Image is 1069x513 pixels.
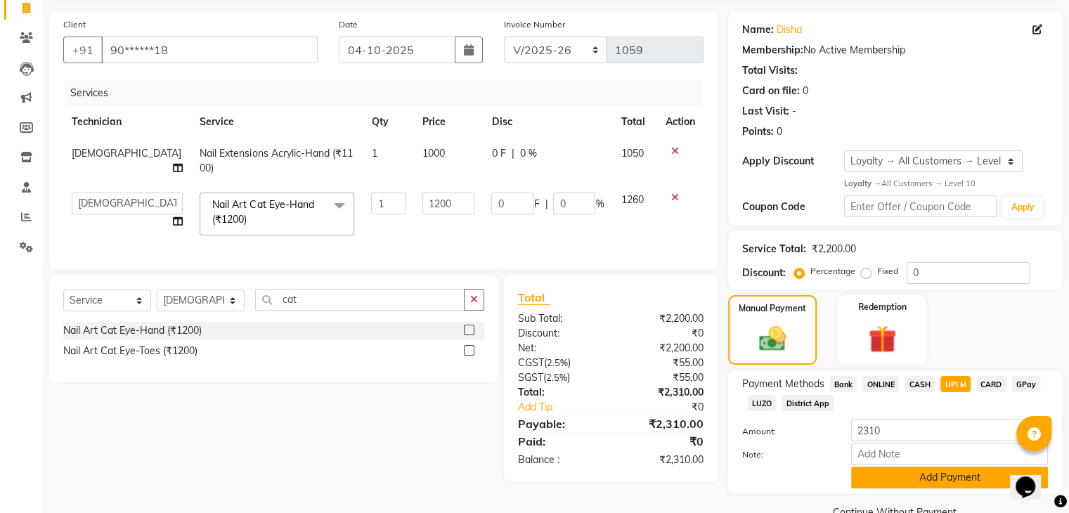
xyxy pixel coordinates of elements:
[742,242,806,256] div: Service Total:
[742,124,774,139] div: Points:
[844,178,881,188] strong: Loyalty →
[742,63,798,78] div: Total Visits:
[905,376,935,392] span: CASH
[611,385,714,400] div: ₹2,310.00
[518,371,543,384] span: SGST
[212,198,313,226] span: Nail Art Cat Eye-Hand (₹1200)
[940,376,971,392] span: UPI M
[851,467,1048,488] button: Add Payment
[860,322,905,357] img: _gift.svg
[621,193,643,206] span: 1260
[742,266,786,280] div: Discount:
[101,37,318,63] input: Search by Name/Mobile/Email/Code
[507,326,611,341] div: Discount:
[657,106,704,138] th: Action
[611,433,714,450] div: ₹0
[777,124,782,139] div: 0
[742,22,774,37] div: Name:
[777,22,802,37] a: Disha
[844,195,997,217] input: Enter Offer / Coupon Code
[414,106,483,138] th: Price
[742,43,1048,58] div: No Active Membership
[504,18,565,31] label: Invoice Number
[742,43,803,58] div: Membership:
[611,453,714,467] div: ₹2,310.00
[363,106,414,138] th: Qty
[810,265,855,278] label: Percentage
[545,197,548,212] span: |
[72,147,181,160] span: [DEMOGRAPHIC_DATA]
[483,106,612,138] th: Disc
[339,18,358,31] label: Date
[976,376,1006,392] span: CARD
[1002,197,1042,218] button: Apply
[748,395,777,411] span: LUZO
[63,323,202,338] div: Nail Art Cat Eye-Hand (₹1200)
[547,357,568,368] span: 2.5%
[507,356,611,370] div: ( )
[1012,376,1041,392] span: GPay
[782,395,834,411] span: District App
[422,147,445,160] span: 1000
[742,377,824,391] span: Payment Methods
[877,265,898,278] label: Fixed
[742,84,800,98] div: Card on file:
[611,341,714,356] div: ₹2,200.00
[507,341,611,356] div: Net:
[518,290,550,305] span: Total
[612,106,656,138] th: Total
[491,146,505,161] span: 0 F
[507,385,611,400] div: Total:
[371,147,377,160] span: 1
[546,372,567,383] span: 2.5%
[511,146,514,161] span: |
[507,415,611,432] div: Payable:
[732,448,841,461] label: Note:
[255,289,465,311] input: Search or Scan
[518,356,544,369] span: CGST
[742,154,844,169] div: Apply Discount
[611,370,714,385] div: ₹55.00
[507,453,611,467] div: Balance :
[742,200,844,214] div: Coupon Code
[611,415,714,432] div: ₹2,310.00
[739,302,806,315] label: Manual Payment
[507,433,611,450] div: Paid:
[507,311,611,326] div: Sub Total:
[851,420,1048,441] input: Amount
[830,376,857,392] span: Bank
[803,84,808,98] div: 0
[191,106,363,138] th: Service
[732,425,841,438] label: Amount:
[792,104,796,119] div: -
[63,37,103,63] button: +91
[812,242,856,256] div: ₹2,200.00
[507,370,611,385] div: ( )
[65,80,714,106] div: Services
[507,400,628,415] a: Add Tip
[595,197,604,212] span: %
[851,443,1048,465] input: Add Note
[611,356,714,370] div: ₹55.00
[862,376,899,392] span: ONLINE
[742,104,789,119] div: Last Visit:
[611,326,714,341] div: ₹0
[247,213,253,226] a: x
[844,178,1048,190] div: All Customers → Level 10
[63,106,191,138] th: Technician
[751,323,794,354] img: _cash.svg
[858,301,907,313] label: Redemption
[621,147,643,160] span: 1050
[1010,457,1055,499] iframe: chat widget
[519,146,536,161] span: 0 %
[200,147,352,174] span: Nail Extensions Acrylic-Hand (₹1100)
[611,311,714,326] div: ₹2,200.00
[63,344,197,358] div: Nail Art Cat Eye-Toes (₹1200)
[533,197,539,212] span: F
[63,18,86,31] label: Client
[628,400,713,415] div: ₹0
